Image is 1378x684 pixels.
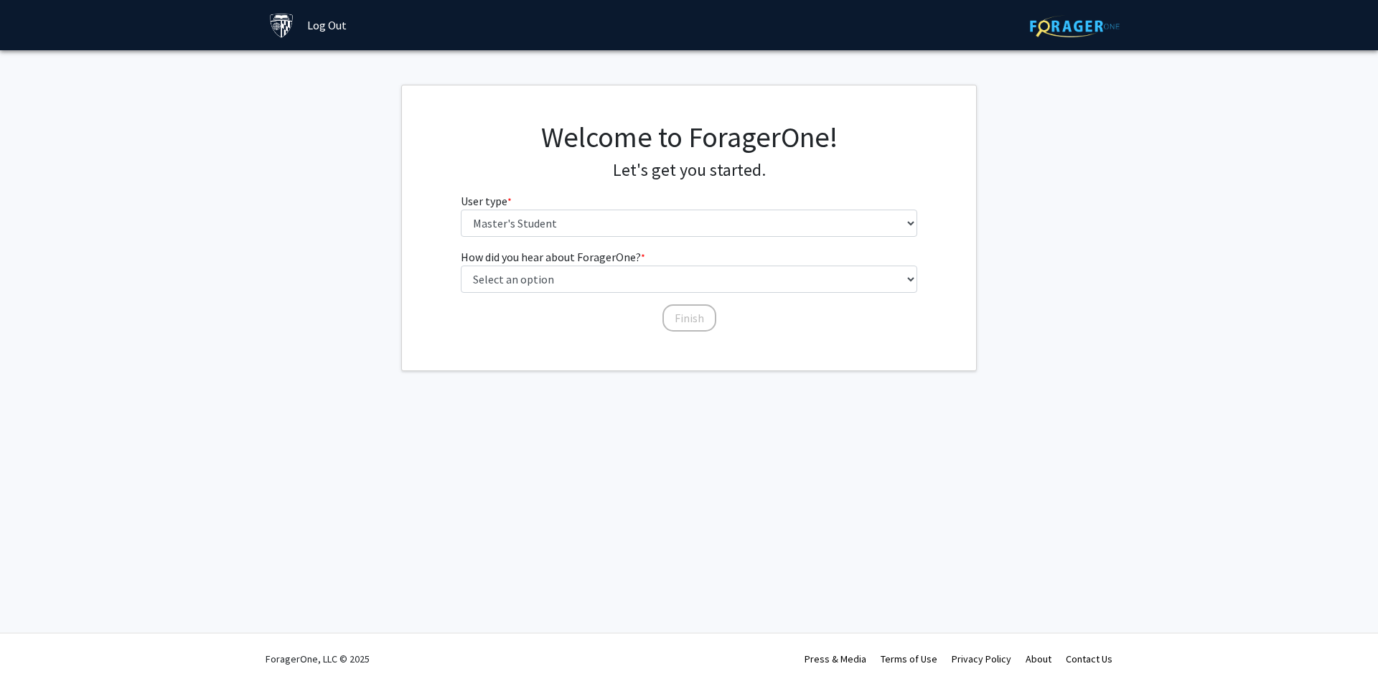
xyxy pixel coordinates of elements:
[269,13,294,38] img: Johns Hopkins University Logo
[1030,15,1120,37] img: ForagerOne Logo
[952,652,1011,665] a: Privacy Policy
[461,120,918,154] h1: Welcome to ForagerOne!
[461,248,645,266] label: How did you hear about ForagerOne?
[461,160,918,181] h4: Let's get you started.
[461,192,512,210] label: User type
[881,652,937,665] a: Terms of Use
[662,304,716,332] button: Finish
[11,619,61,673] iframe: Chat
[266,634,370,684] div: ForagerOne, LLC © 2025
[1066,652,1112,665] a: Contact Us
[1026,652,1051,665] a: About
[805,652,866,665] a: Press & Media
